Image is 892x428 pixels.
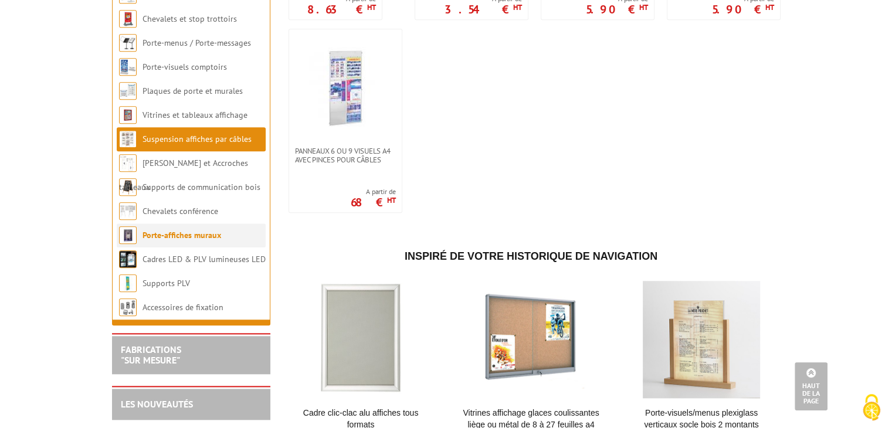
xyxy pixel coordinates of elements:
p: 5.90 € [586,6,648,13]
img: Plaques de porte et murales [119,82,137,100]
a: Haut de la page [795,362,827,410]
img: Porte-menus / Porte-messages [119,34,137,52]
p: 5.90 € [712,6,774,13]
img: Panneaux 6 ou 9 visuels A4 avec pinces pour câbles [304,47,386,129]
p: 68 € [351,199,396,206]
a: [PERSON_NAME] et Accroches tableaux [119,158,248,192]
sup: HT [367,2,376,12]
sup: HT [387,195,396,205]
img: Vitrines et tableaux affichage [119,106,137,124]
a: Porte-affiches muraux [143,230,221,240]
a: Suspension affiches par câbles [143,134,252,144]
a: Accessoires de fixation [143,302,223,312]
img: Accessoires de fixation [119,298,137,316]
img: Porte-affiches muraux [119,226,137,244]
span: Panneaux 6 ou 9 visuels A4 avec pinces pour câbles [295,147,396,164]
a: Vitrines et tableaux affichage [143,110,247,120]
a: FABRICATIONS"Sur Mesure" [121,344,181,366]
a: Cadres LED & PLV lumineuses LED [143,254,266,264]
img: Cadres LED & PLV lumineuses LED [119,250,137,268]
sup: HT [513,2,522,12]
a: Porte-menus / Porte-messages [143,38,251,48]
a: Chevalets conférence [143,206,218,216]
sup: HT [765,2,774,12]
img: Supports PLV [119,274,137,292]
img: Suspension affiches par câbles [119,130,137,148]
img: Porte-visuels comptoirs [119,58,137,76]
span: A partir de [351,187,396,196]
p: 3.54 € [445,6,522,13]
img: Cookies (fenêtre modale) [857,393,886,422]
span: Inspiré de votre historique de navigation [405,250,657,262]
button: Cookies (fenêtre modale) [851,388,892,428]
img: Chevalets et stop trottoirs [119,10,137,28]
a: Chevalets et stop trottoirs [143,13,237,24]
a: Supports de communication bois [143,182,260,192]
sup: HT [639,2,648,12]
img: Chevalets conférence [119,202,137,220]
p: 8.63 € [307,6,376,13]
img: Cimaises et Accroches tableaux [119,154,137,172]
a: Panneaux 6 ou 9 visuels A4 avec pinces pour câbles [289,147,402,164]
a: LES NOUVEAUTÉS [121,398,193,410]
a: Plaques de porte et murales [143,86,243,96]
a: Porte-visuels comptoirs [143,62,227,72]
a: Supports PLV [143,278,190,288]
